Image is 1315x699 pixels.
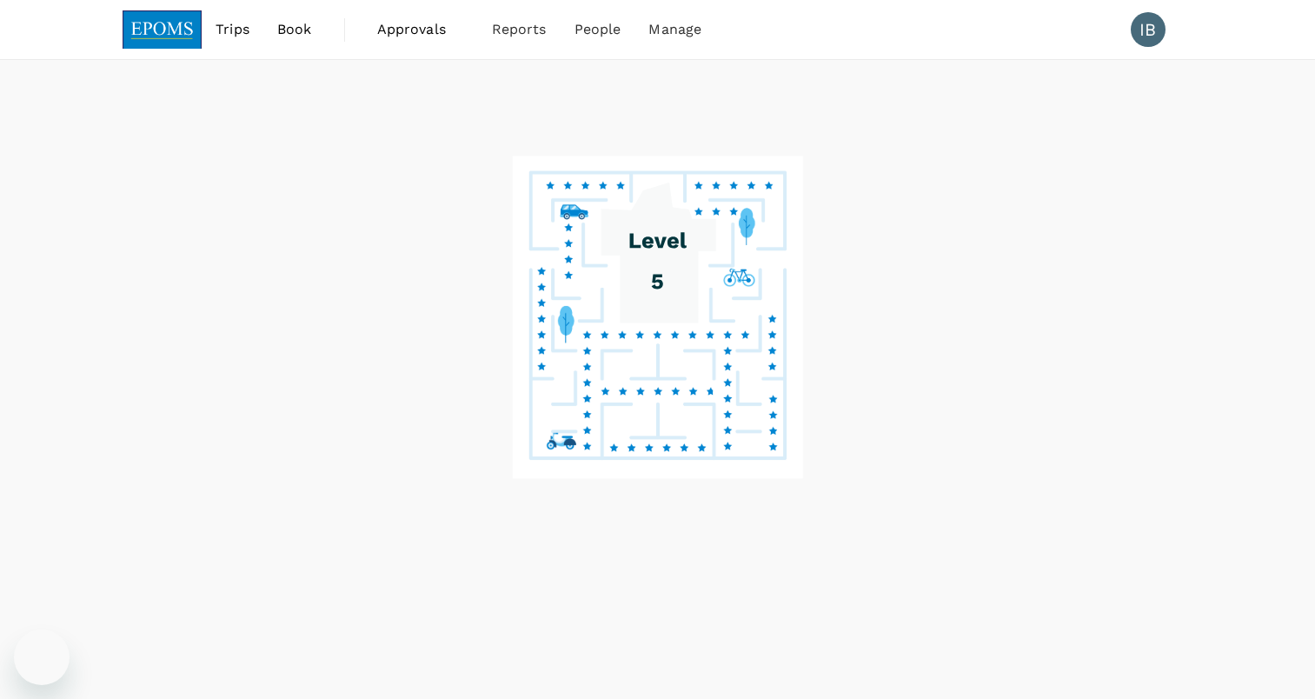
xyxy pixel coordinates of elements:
img: EPOMS SDN BHD [123,10,203,49]
span: Trips [216,19,249,40]
iframe: Button to launch messaging window [14,629,70,685]
span: Book [277,19,312,40]
span: People [574,19,621,40]
span: Reports [492,19,547,40]
div: IB [1131,12,1166,47]
span: Manage [648,19,701,40]
span: Approvals [377,19,464,40]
